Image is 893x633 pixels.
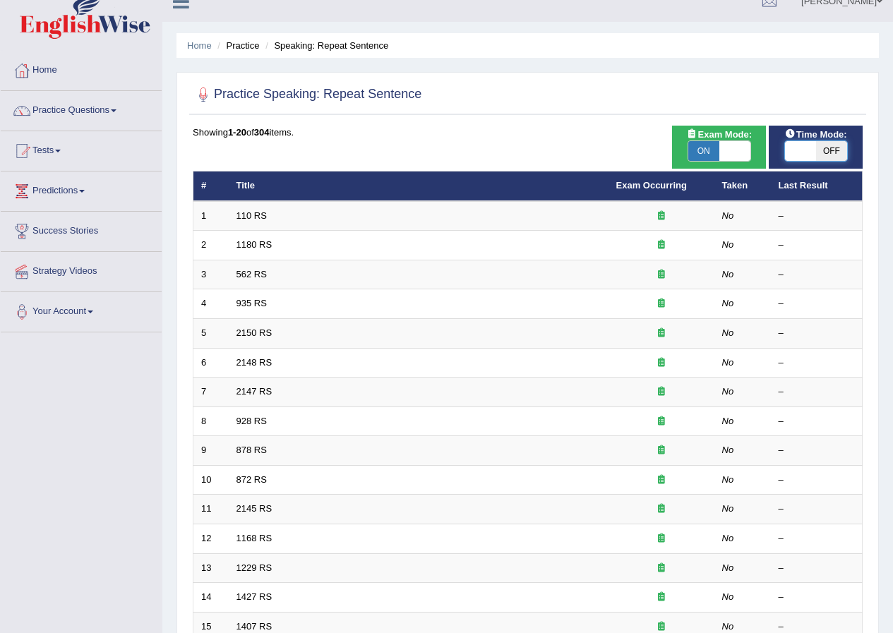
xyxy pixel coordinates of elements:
a: 1180 RS [236,239,272,250]
div: Exam occurring question [616,385,707,399]
a: Strategy Videos [1,252,162,287]
span: ON [688,141,719,161]
td: 1 [193,201,229,231]
td: 14 [193,583,229,613]
span: OFF [816,141,847,161]
div: Exam occurring question [616,415,707,428]
em: No [722,591,734,602]
div: – [779,502,855,516]
em: No [722,210,734,221]
a: Success Stories [1,212,162,247]
div: Show exams occurring in exams [672,126,766,169]
div: Exam occurring question [616,356,707,370]
a: Home [187,40,212,51]
th: Title [229,171,609,201]
div: – [779,474,855,487]
li: Practice [214,39,259,52]
div: – [779,444,855,457]
td: 2 [193,231,229,260]
a: 2148 RS [236,357,272,368]
div: – [779,210,855,223]
span: Time Mode: [779,127,853,142]
div: – [779,356,855,370]
em: No [722,474,734,485]
em: No [722,533,734,543]
td: 11 [193,495,229,524]
td: 4 [193,289,229,319]
div: Showing of items. [193,126,863,139]
em: No [722,503,734,514]
span: Exam Mode: [681,127,757,142]
div: – [779,268,855,282]
a: 935 RS [236,298,267,308]
th: Last Result [771,171,863,201]
div: – [779,385,855,399]
a: 1168 RS [236,533,272,543]
em: No [722,386,734,397]
em: No [722,562,734,573]
a: 872 RS [236,474,267,485]
div: Exam occurring question [616,474,707,487]
a: 928 RS [236,416,267,426]
div: – [779,532,855,545]
em: No [722,445,734,455]
a: 110 RS [236,210,267,221]
div: Exam occurring question [616,239,707,252]
a: Home [1,51,162,86]
div: – [779,562,855,575]
td: 10 [193,465,229,495]
td: 12 [193,524,229,553]
a: 1427 RS [236,591,272,602]
div: – [779,239,855,252]
em: No [722,298,734,308]
div: – [779,297,855,311]
div: Exam occurring question [616,210,707,223]
li: Speaking: Repeat Sentence [262,39,388,52]
a: 2145 RS [236,503,272,514]
em: No [722,357,734,368]
div: – [779,591,855,604]
a: Predictions [1,171,162,207]
th: # [193,171,229,201]
td: 13 [193,553,229,583]
div: Exam occurring question [616,591,707,604]
div: – [779,415,855,428]
em: No [722,416,734,426]
div: Exam occurring question [616,502,707,516]
em: No [722,327,734,338]
b: 304 [254,127,270,138]
h2: Practice Speaking: Repeat Sentence [193,84,421,105]
td: 9 [193,436,229,466]
div: Exam occurring question [616,562,707,575]
td: 3 [193,260,229,289]
div: Exam occurring question [616,532,707,545]
b: 1-20 [228,127,246,138]
a: Exam Occurring [616,180,687,191]
a: 2147 RS [236,386,272,397]
a: 562 RS [236,269,267,279]
div: Exam occurring question [616,327,707,340]
a: 878 RS [236,445,267,455]
a: Tests [1,131,162,167]
td: 8 [193,406,229,436]
a: 1229 RS [236,562,272,573]
a: Your Account [1,292,162,327]
div: Exam occurring question [616,444,707,457]
td: 5 [193,319,229,349]
td: 6 [193,348,229,378]
em: No [722,269,734,279]
div: Exam occurring question [616,268,707,282]
a: 2150 RS [236,327,272,338]
a: Practice Questions [1,91,162,126]
div: Exam occurring question [616,297,707,311]
th: Taken [714,171,771,201]
div: – [779,327,855,340]
em: No [722,621,734,632]
td: 7 [193,378,229,407]
em: No [722,239,734,250]
a: 1407 RS [236,621,272,632]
